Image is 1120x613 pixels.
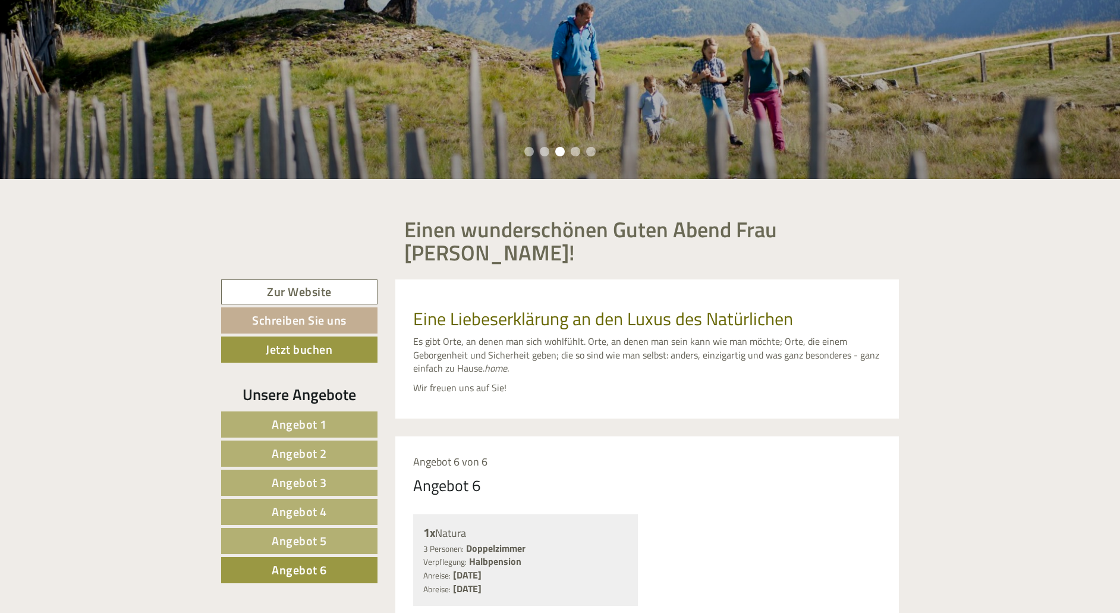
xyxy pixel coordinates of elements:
[221,337,377,363] a: Jetzt buchen
[272,444,327,463] span: Angebot 2
[18,58,184,66] small: 20:54
[166,71,460,147] div: Vielen Dank für Ihr Angebot, wie wäre der Preis 4=3 Wellness Angebot vom [DATE]-[DATE] ? Viele Ho...
[392,308,468,334] button: Senden
[423,543,464,555] small: 3 Personen:
[423,523,435,542] b: 1x
[272,473,327,492] span: Angebot 3
[18,34,184,44] div: [GEOGRAPHIC_DATA]
[413,474,481,496] div: Angebot 6
[172,73,451,83] div: Sie
[413,305,793,332] span: Eine Liebeserklärung an den Luxus des Natürlichen
[413,335,882,376] p: Es gibt Orte, an denen man sich wohlfühlt. Orte, an denen man sein kann wie man möchte; Orte, die...
[423,524,628,542] div: Natura
[466,541,526,555] b: Doppelzimmer
[413,454,487,470] span: Angebot 6 von 6
[423,556,467,568] small: Verpflegung:
[221,279,377,305] a: Zur Website
[9,32,190,68] div: Guten Tag, wie können wir Ihnen helfen?
[453,581,482,596] b: [DATE]
[485,361,509,375] em: home.
[423,570,451,581] small: Anreise:
[272,502,327,521] span: Angebot 4
[221,383,377,405] div: Unsere Angebote
[221,307,377,334] a: Schreiben Sie uns
[272,561,327,579] span: Angebot 6
[272,532,327,550] span: Angebot 5
[213,9,255,29] div: [DATE]
[413,381,882,395] p: Wir freuen uns auf Sie!
[453,568,482,582] b: [DATE]
[423,583,451,595] small: Abreise:
[172,137,451,146] small: 20:56
[272,415,327,433] span: Angebot 1
[469,554,521,568] b: Halbpension
[404,218,891,265] h1: Einen wunderschönen Guten Abend Frau [PERSON_NAME]!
